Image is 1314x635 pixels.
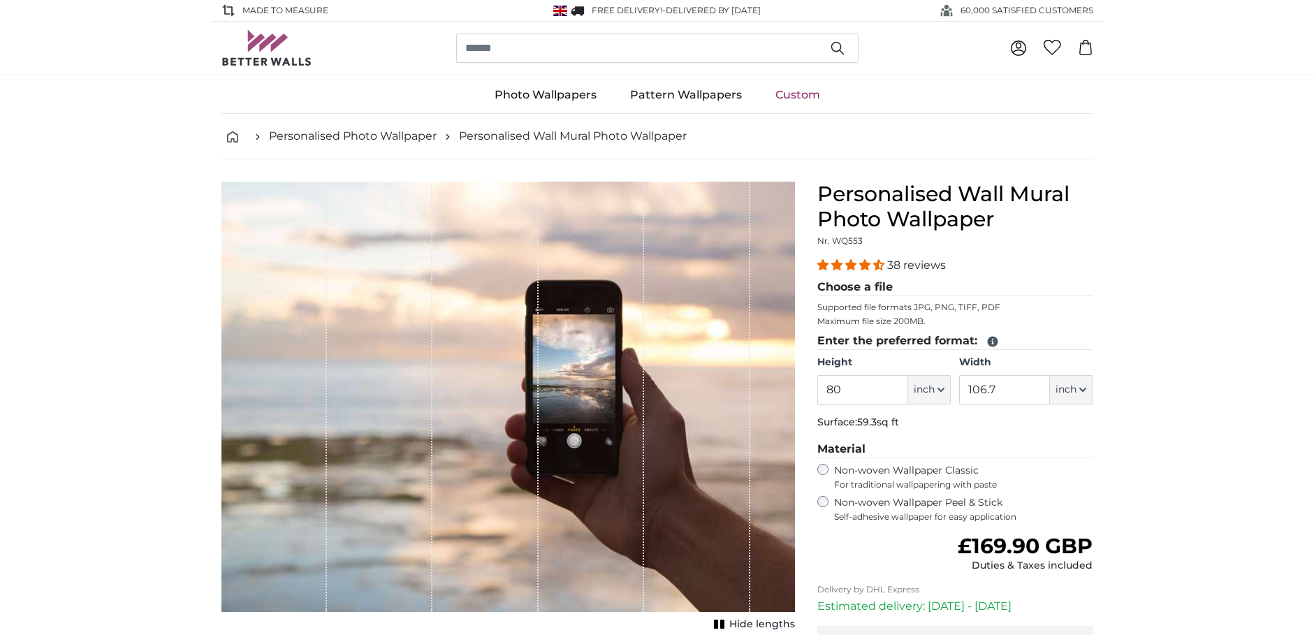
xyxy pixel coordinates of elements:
[959,356,1093,370] label: Width
[817,416,1093,430] p: Surface:
[613,77,759,113] a: Pattern Wallpapers
[1056,383,1076,397] span: inch
[592,5,662,15] span: FREE delivery!
[817,258,887,272] span: 4.34 stars
[857,416,899,428] span: 59.3sq ft
[817,356,951,370] label: Height
[958,559,1093,573] div: Duties & Taxes included
[817,598,1093,615] p: Estimated delivery: [DATE] - [DATE]
[834,511,1093,523] span: Self-adhesive wallpaper for easy application
[221,182,795,634] div: 1 of 1
[710,615,795,634] button: Hide lengths
[817,441,1093,458] legend: Material
[269,128,437,145] a: Personalised Photo Wallpaper
[221,30,312,66] img: Betterwalls
[729,618,795,632] span: Hide lengths
[817,182,1093,232] h1: Personalised Wall Mural Photo Wallpaper
[817,279,1093,296] legend: Choose a file
[817,333,1093,350] legend: Enter the preferred format:
[834,496,1093,523] label: Non-woven Wallpaper Peel & Stick
[834,479,1093,490] span: For traditional wallpapering with paste
[459,128,687,145] a: Personalised Wall Mural Photo Wallpaper
[817,235,863,246] span: Nr. WQ553
[553,6,567,16] img: United Kingdom
[958,533,1093,559] span: £169.90 GBP
[662,5,761,15] span: -
[242,4,328,17] span: Made to Measure
[887,258,946,272] span: 38 reviews
[666,5,761,15] span: Delivered by [DATE]
[817,584,1093,595] p: Delivery by DHL Express
[817,316,1093,327] p: Maximum file size 200MB.
[759,77,837,113] a: Custom
[1050,375,1093,404] button: inch
[908,375,951,404] button: inch
[961,4,1093,17] span: 60,000 SATISFIED CUSTOMERS
[221,114,1093,159] nav: breadcrumbs
[834,464,1093,490] label: Non-woven Wallpaper Classic
[914,383,935,397] span: inch
[478,77,613,113] a: Photo Wallpapers
[817,302,1093,313] p: Supported file formats JPG, PNG, TIFF, PDF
